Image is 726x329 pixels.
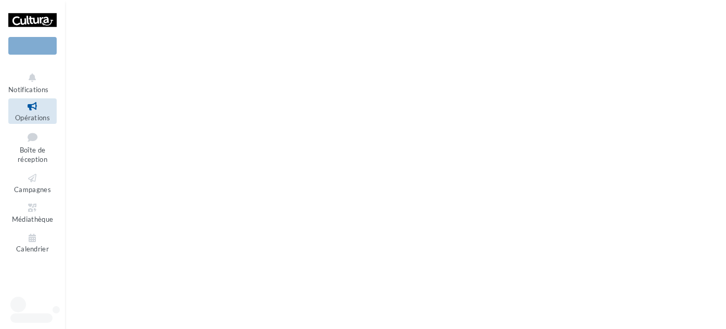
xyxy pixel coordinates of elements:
a: Médiathèque [8,200,57,225]
span: Boîte de réception [18,146,47,164]
a: Campagnes [8,170,57,196]
a: Calendrier [8,230,57,256]
span: Opérations [15,113,50,122]
span: Campagnes [14,185,51,194]
a: Boîte de réception [8,128,57,166]
span: Calendrier [16,245,49,254]
a: Opérations [8,98,57,124]
span: Notifications [8,85,48,94]
div: Nouvelle campagne [8,37,57,55]
span: Médiathèque [12,215,54,223]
